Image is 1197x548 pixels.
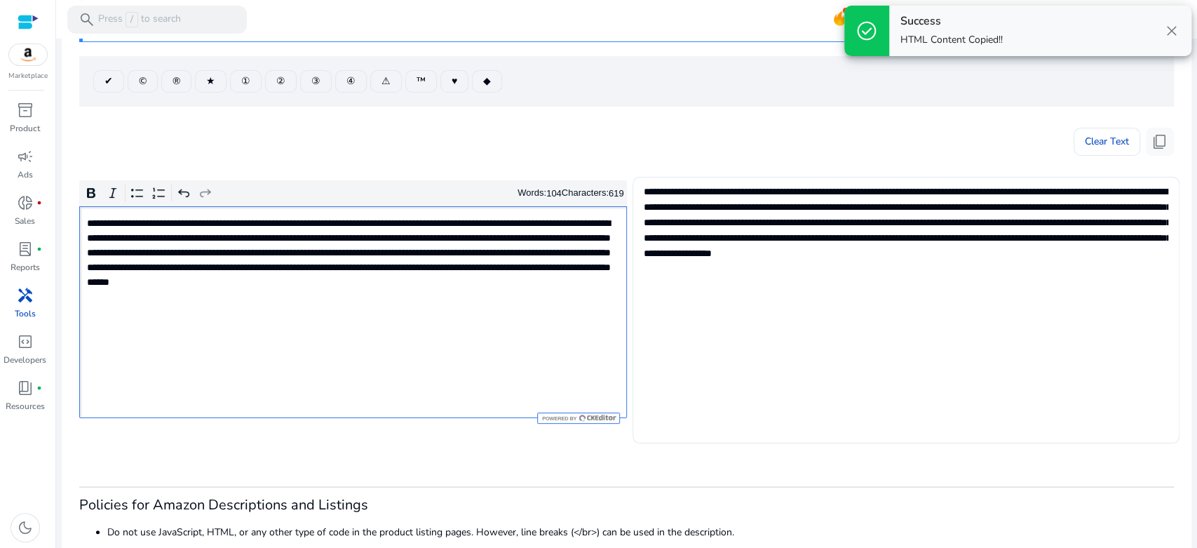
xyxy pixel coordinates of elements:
button: Clear Text [1074,128,1140,156]
span: ™ [417,74,426,88]
p: Developers [4,354,46,366]
p: Resources [6,400,45,413]
button: ② [265,70,297,93]
span: fiber_manual_record [36,246,42,252]
span: content_copy [1151,133,1168,150]
button: ◆ [472,70,502,93]
span: fiber_manual_record [36,385,42,391]
p: HTML Content Copied!! [900,33,1003,47]
button: ③ [300,70,332,93]
button: © [128,70,158,93]
button: ® [161,70,191,93]
span: / [126,12,138,27]
span: ③ [311,74,320,88]
span: ② [276,74,285,88]
span: Powered by [541,415,576,422]
div: Words: Characters: [518,185,624,202]
button: ✔ [93,70,124,93]
span: search [79,11,95,28]
button: ⚠ [370,70,402,93]
button: ④ [335,70,367,93]
span: ✔ [104,74,113,88]
button: content_copy [1146,128,1174,156]
span: ⚠ [381,74,391,88]
span: ♥ [452,74,457,88]
button: ♥ [440,70,468,93]
span: ◆ [483,74,491,88]
button: ① [230,70,262,93]
span: ④ [346,74,356,88]
img: amazon.svg [9,44,47,65]
span: Clear Text [1085,128,1129,156]
button: ★ [195,70,226,93]
label: 104 [546,188,562,199]
span: handyman [17,287,34,304]
span: campaign [17,148,34,165]
span: inventory_2 [17,102,34,119]
label: 619 [609,188,624,199]
div: Rich Text Editor. Editing area: main. Press Alt+0 for help. [79,206,627,418]
li: Do not use JavaScript, HTML, or any other type of code in the product listing pages. However, lin... [107,525,1174,540]
span: book_4 [17,380,34,396]
span: code_blocks [17,333,34,350]
p: Reports [11,261,40,274]
span: close [1163,22,1180,39]
span: ① [241,74,250,88]
span: © [139,74,147,88]
span: ® [173,74,180,88]
button: ™ [405,70,437,93]
span: lab_profile [17,241,34,258]
span: check_circle [856,20,878,42]
span: dark_mode [17,519,34,536]
p: Ads [18,168,33,181]
span: ★ [206,74,215,88]
p: Press to search [98,12,181,27]
p: Marketplace [8,71,48,81]
span: fiber_manual_record [36,200,42,206]
span: donut_small [17,194,34,211]
h4: Success [900,15,1003,28]
p: Product [10,122,40,135]
div: Editor toolbar [79,180,627,207]
p: Tools [15,307,36,320]
p: Sales [15,215,35,227]
h3: Policies for Amazon Descriptions and Listings [79,497,1174,514]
